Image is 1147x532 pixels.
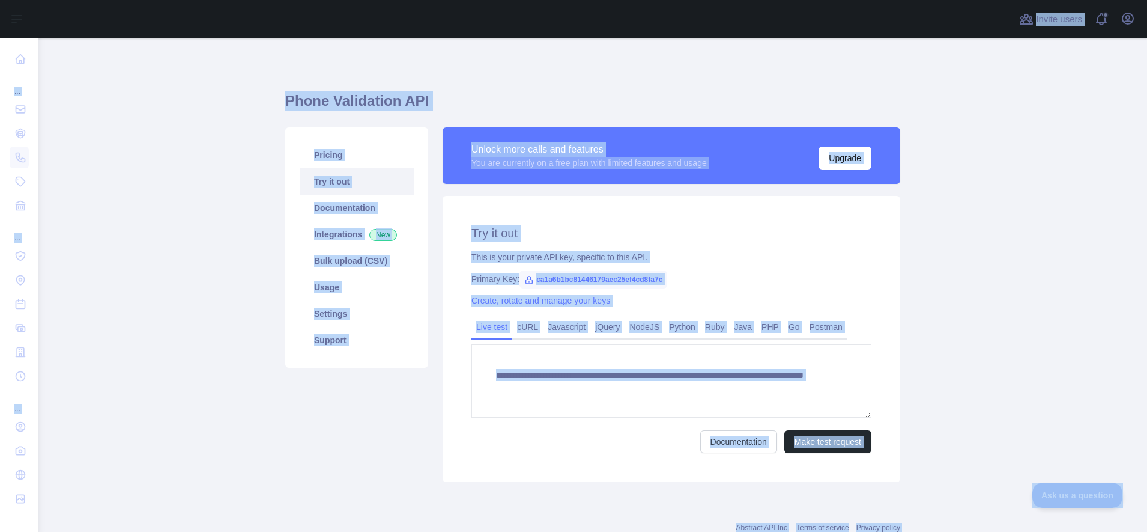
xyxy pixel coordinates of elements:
[757,317,784,337] a: PHP
[300,327,414,353] a: Support
[10,219,29,243] div: ...
[796,524,849,532] a: Terms of service
[1036,13,1082,26] span: Invite users
[700,430,777,453] a: Documentation
[300,248,414,274] a: Bulk upload (CSV)
[471,296,610,305] a: Create, rotate and manage your keys
[856,524,900,532] a: Privacy policy
[10,390,29,414] div: ...
[700,317,730,337] a: Ruby
[543,317,590,337] a: Javascript
[512,317,543,337] a: cURL
[471,273,871,285] div: Primary Key:
[471,225,871,242] h2: Try it out
[471,317,512,337] a: Live test
[819,147,871,170] button: Upgrade
[300,142,414,168] a: Pricing
[1032,483,1123,508] iframe: Toggle Customer Support
[730,317,757,337] a: Java
[471,142,707,157] div: Unlock more calls and features
[471,157,707,169] div: You are currently on a free plan with limited features and usage
[1017,10,1085,29] button: Invite users
[625,317,664,337] a: NodeJS
[590,317,625,337] a: jQuery
[519,271,667,289] span: ca1a6b1bc81446179aec25ef4cd8fa7c
[285,91,900,120] h1: Phone Validation API
[784,430,871,453] button: Make test request
[300,301,414,327] a: Settings
[300,274,414,301] a: Usage
[369,229,397,241] span: New
[10,72,29,96] div: ...
[805,317,847,337] a: Postman
[736,524,790,532] a: Abstract API Inc.
[664,317,700,337] a: Python
[300,168,414,195] a: Try it out
[300,195,414,221] a: Documentation
[784,317,805,337] a: Go
[300,221,414,248] a: Integrations New
[471,251,871,263] div: This is your private API key, specific to this API.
